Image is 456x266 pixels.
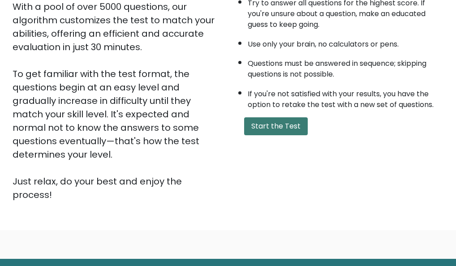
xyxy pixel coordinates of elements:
[244,117,308,135] button: Start the Test
[248,34,443,50] li: Use only your brain, no calculators or pens.
[248,84,443,110] li: If you're not satisfied with your results, you have the option to retake the test with a new set ...
[248,54,443,80] li: Questions must be answered in sequence; skipping questions is not possible.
